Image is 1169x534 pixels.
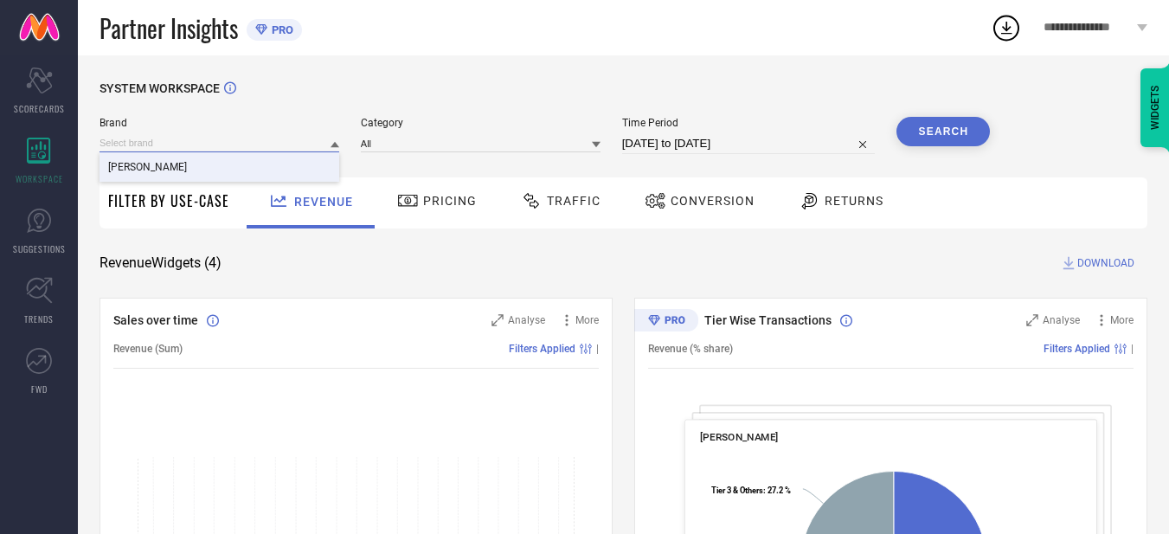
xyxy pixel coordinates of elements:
[491,314,504,326] svg: Zoom
[423,194,477,208] span: Pricing
[896,117,990,146] button: Search
[14,102,65,115] span: SCORECARDS
[24,312,54,325] span: TRENDS
[108,161,187,173] span: [PERSON_NAME]
[509,343,575,355] span: Filters Applied
[108,190,229,211] span: Filter By Use-Case
[294,195,353,209] span: Revenue
[100,254,222,272] span: Revenue Widgets ( 4 )
[100,152,339,182] div: VASVI
[622,117,876,129] span: Time Period
[622,133,876,154] input: Select time period
[671,194,755,208] span: Conversion
[575,314,599,326] span: More
[31,383,48,396] span: FWD
[711,486,763,495] tspan: Tier 3 & Others
[711,486,791,495] text: : 27.2 %
[704,313,832,327] span: Tier Wise Transactions
[825,194,883,208] span: Returns
[508,314,545,326] span: Analyse
[16,172,63,185] span: WORKSPACE
[13,242,66,255] span: SUGGESTIONS
[100,134,339,152] input: Select brand
[1077,254,1134,272] span: DOWNLOAD
[267,23,293,36] span: PRO
[547,194,601,208] span: Traffic
[634,309,698,335] div: Premium
[991,12,1022,43] div: Open download list
[1110,314,1134,326] span: More
[113,313,198,327] span: Sales over time
[113,343,183,355] span: Revenue (Sum)
[1026,314,1038,326] svg: Zoom
[1044,343,1110,355] span: Filters Applied
[100,81,220,95] span: SYSTEM WORKSPACE
[596,343,599,355] span: |
[700,431,779,443] span: [PERSON_NAME]
[100,117,339,129] span: Brand
[100,10,238,46] span: Partner Insights
[648,343,733,355] span: Revenue (% share)
[1043,314,1080,326] span: Analyse
[361,117,601,129] span: Category
[1131,343,1134,355] span: |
